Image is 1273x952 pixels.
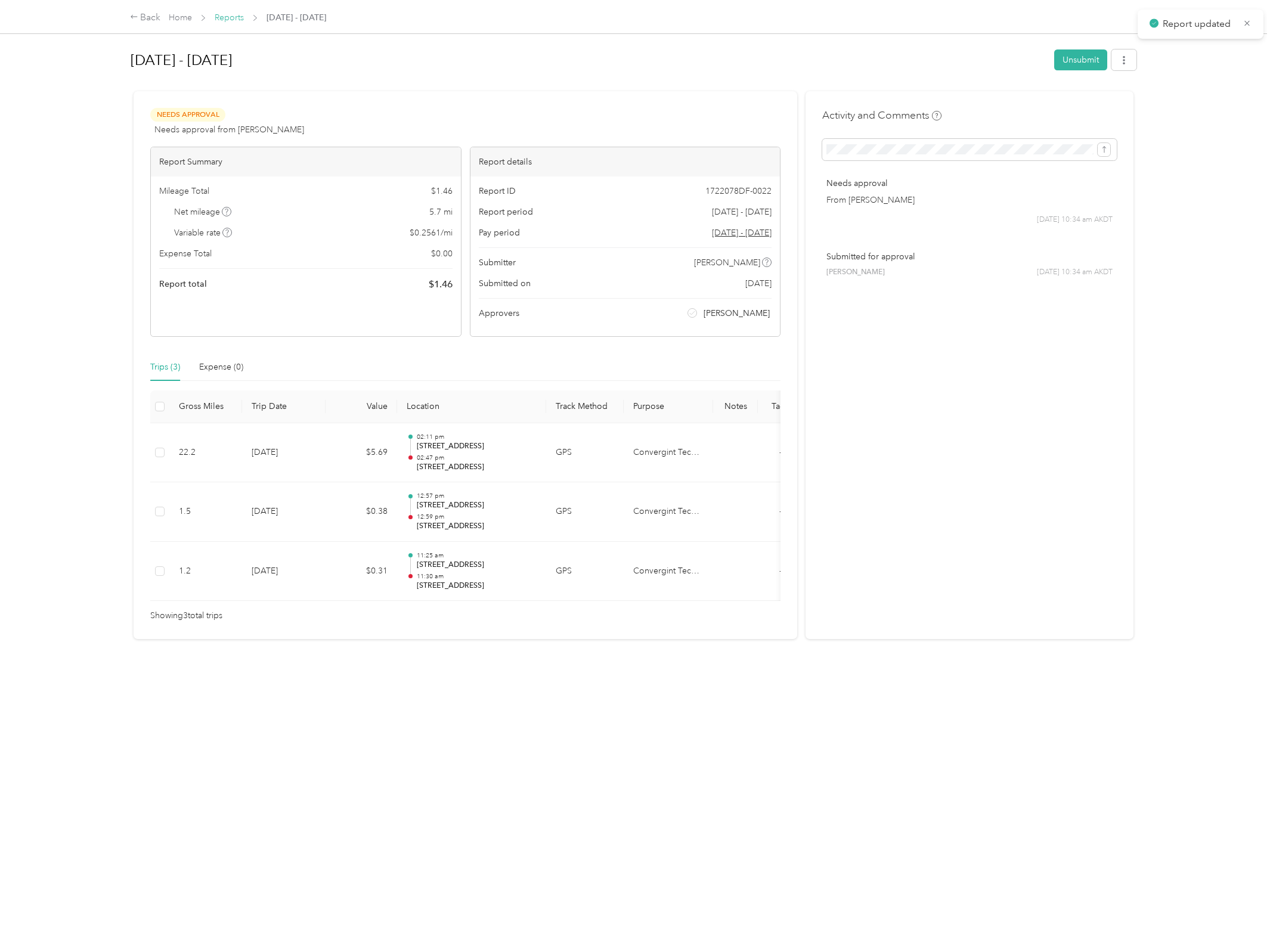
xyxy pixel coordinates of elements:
[417,560,537,570] p: [STREET_ADDRESS]
[479,185,516,197] span: Report ID
[779,506,782,516] span: -
[242,390,326,423] th: Trip Date
[1054,49,1107,70] button: Unsubmit
[397,390,546,423] th: Location
[130,11,161,25] div: Back
[431,185,453,197] span: $ 1.46
[1037,215,1113,225] span: [DATE] 10:34 am AKDT
[242,423,326,483] td: [DATE]
[417,572,537,581] p: 11:30 am
[479,206,533,218] span: Report period
[417,581,537,591] p: [STREET_ADDRESS]
[169,390,242,423] th: Gross Miles
[154,123,304,136] span: Needs approval from [PERSON_NAME]
[159,247,212,260] span: Expense Total
[159,185,209,197] span: Mileage Total
[712,227,772,239] span: Go to pay period
[1163,17,1234,32] p: Report updated
[417,454,537,462] p: 02:47 pm
[546,423,624,483] td: GPS
[624,423,713,483] td: Convergint Technologies
[1206,885,1273,952] iframe: Everlance-gr Chat Button Frame
[758,390,803,423] th: Tags
[215,13,244,23] a: Reports
[131,46,1046,75] h1: Sep 1 - 30, 2025
[624,542,713,601] td: Convergint Technologies
[150,361,180,374] div: Trips (3)
[546,390,624,423] th: Track Method
[150,108,225,122] span: Needs Approval
[242,542,326,601] td: [DATE]
[417,433,537,441] p: 02:11 pm
[174,227,233,239] span: Variable rate
[150,609,222,622] span: Showing 3 total trips
[779,566,782,576] span: -
[624,482,713,542] td: Convergint Technologies
[479,227,520,239] span: Pay period
[151,147,461,176] div: Report Summary
[1037,267,1113,278] span: [DATE] 10:34 am AKDT
[546,482,624,542] td: GPS
[326,390,397,423] th: Value
[417,500,537,511] p: [STREET_ADDRESS]
[705,185,772,197] span: 1722078DF-0022
[826,177,1113,190] p: Needs approval
[174,206,232,218] span: Net mileage
[169,482,242,542] td: 1.5
[429,277,453,292] span: $ 1.46
[694,256,760,269] span: [PERSON_NAME]
[624,390,713,423] th: Purpose
[417,462,537,473] p: [STREET_ADDRESS]
[199,361,243,374] div: Expense (0)
[417,521,537,532] p: [STREET_ADDRESS]
[704,307,770,320] span: [PERSON_NAME]
[267,11,326,24] span: [DATE] - [DATE]
[169,542,242,601] td: 1.2
[826,267,885,278] span: [PERSON_NAME]
[417,441,537,452] p: [STREET_ADDRESS]
[326,542,397,601] td: $0.31
[712,206,772,218] span: [DATE] - [DATE]
[479,256,516,269] span: Submitter
[429,206,453,218] span: 5.7 mi
[826,194,1113,206] p: From [PERSON_NAME]
[779,447,782,457] span: -
[417,513,537,521] p: 12:59 pm
[326,482,397,542] td: $0.38
[470,147,780,176] div: Report details
[479,277,531,290] span: Submitted on
[326,423,397,483] td: $5.69
[159,278,207,290] span: Report total
[826,250,1113,263] p: Submitted for approval
[745,277,772,290] span: [DATE]
[417,492,537,500] p: 12:57 pm
[242,482,326,542] td: [DATE]
[169,13,192,23] a: Home
[546,542,624,601] td: GPS
[169,423,242,483] td: 22.2
[822,108,941,123] h4: Activity and Comments
[713,390,758,423] th: Notes
[479,307,519,320] span: Approvers
[417,551,537,560] p: 11:25 am
[431,247,453,260] span: $ 0.00
[410,227,453,239] span: $ 0.2561 / mi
